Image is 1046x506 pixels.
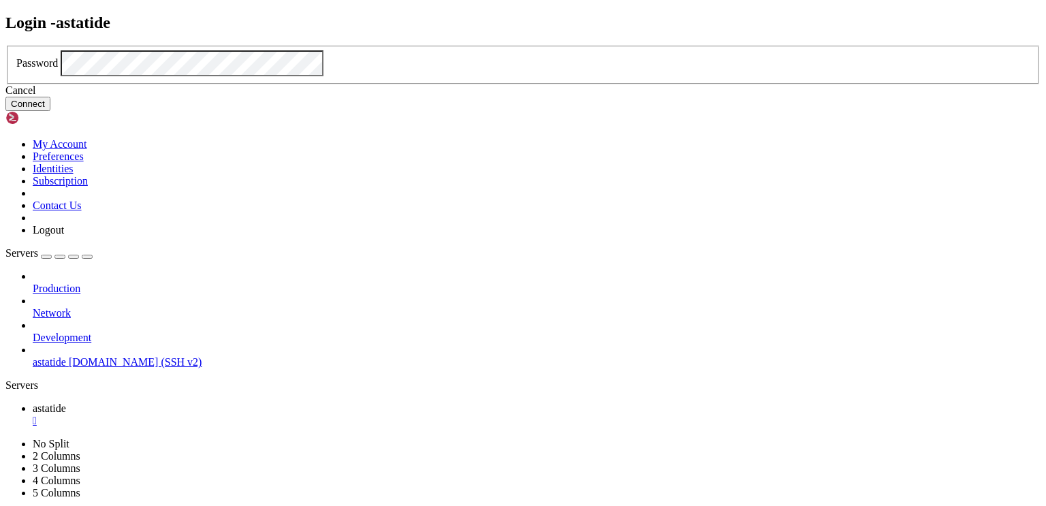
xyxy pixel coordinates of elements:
a: 5 Columns [33,487,80,499]
label: Password [16,57,58,69]
span: Production [33,283,80,294]
span: astatide [33,402,66,414]
span: Network [33,307,71,319]
a: Subscription [33,175,88,187]
span: [DOMAIN_NAME] (SSH v2) [69,356,202,368]
div: Cancel [5,84,1041,97]
a: Preferences [33,151,84,162]
h2: Login - astatide [5,14,1041,32]
a: astatide [33,402,1041,427]
a: 4 Columns [33,475,80,486]
a: 2 Columns [33,450,80,462]
a: Servers [5,247,93,259]
x-row: Connecting [DOMAIN_NAME]... [5,5,868,18]
div: Servers [5,379,1041,392]
li: astatide [DOMAIN_NAME] (SSH v2) [33,344,1041,368]
span: Servers [5,247,38,259]
li: Network [33,295,1041,319]
a: Production [33,283,1041,295]
a: My Account [33,138,87,150]
a:  [33,415,1041,427]
a: Contact Us [33,200,82,211]
a: No Split [33,438,69,449]
a: 3 Columns [33,462,80,474]
div: (0, 1) [5,18,11,30]
a: Development [33,332,1041,344]
li: Production [33,270,1041,295]
a: Identities [33,163,74,174]
span: Development [33,332,91,343]
a: Logout [33,224,64,236]
span: astatide [33,356,66,368]
button: Connect [5,97,50,111]
a: Network [33,307,1041,319]
li: Development [33,319,1041,344]
img: Shellngn [5,111,84,125]
a: astatide [DOMAIN_NAME] (SSH v2) [33,356,1041,368]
